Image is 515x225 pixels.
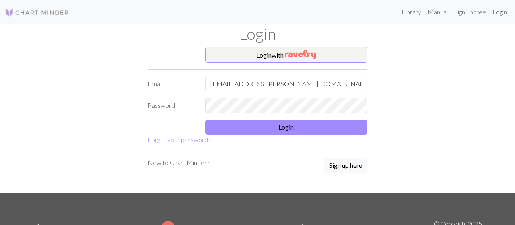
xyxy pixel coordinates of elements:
[148,158,209,167] p: New to Chart Minder?
[148,136,210,143] a: Forgot your password?
[143,98,200,113] label: Password
[5,8,69,17] img: Logo
[324,158,367,174] a: Sign up here
[489,4,510,20] a: Login
[285,50,316,59] img: Ravelry
[398,4,424,20] a: Library
[451,4,489,20] a: Sign up free
[143,76,200,91] label: Email
[424,4,451,20] a: Manual
[205,120,368,135] button: Login
[205,47,368,63] button: Loginwith
[28,24,487,43] h1: Login
[324,158,367,173] button: Sign up here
